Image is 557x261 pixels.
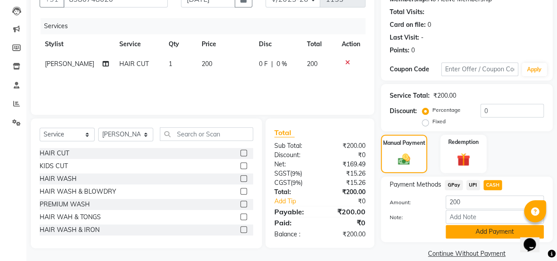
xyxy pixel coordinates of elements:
[268,178,320,187] div: ( )
[274,169,290,177] span: SGST
[268,141,320,151] div: Sub Total:
[448,138,479,146] label: Redemption
[446,210,544,224] input: Add Note
[119,60,149,68] span: HAIR CUT
[40,162,68,171] div: KIDS CUT
[40,34,114,54] th: Stylist
[45,60,94,68] span: [PERSON_NAME]
[320,141,372,151] div: ₹200.00
[301,34,336,54] th: Total
[336,34,365,54] th: Action
[268,197,328,206] a: Add Tip
[268,151,320,160] div: Discount:
[292,179,301,186] span: 9%
[445,180,463,190] span: GPay
[114,34,163,54] th: Service
[320,217,372,228] div: ₹0
[432,106,461,114] label: Percentage
[274,179,291,187] span: CGST
[320,230,372,239] div: ₹200.00
[522,63,547,76] button: Apply
[453,151,474,168] img: _gift.svg
[446,225,544,239] button: Add Payment
[40,187,116,196] div: HAIR WASH & BLOWDRY
[292,170,300,177] span: 9%
[268,169,320,178] div: ( )
[40,200,90,209] div: PREMIUM WASH
[411,46,415,55] div: 0
[441,62,518,76] input: Enter Offer / Coupon Code
[383,213,439,221] label: Note:
[40,213,101,222] div: HAIR WAH & TONGS
[40,149,69,158] div: HAIR CUT
[277,59,287,69] span: 0 %
[274,128,295,137] span: Total
[320,206,372,217] div: ₹200.00
[390,33,419,42] div: Last Visit:
[320,160,372,169] div: ₹169.49
[271,59,273,69] span: |
[432,118,446,125] label: Fixed
[446,195,544,209] input: Amount
[433,91,456,100] div: ₹200.00
[328,197,372,206] div: ₹0
[160,127,253,141] input: Search or Scan
[421,33,424,42] div: -
[383,199,439,206] label: Amount:
[41,18,372,34] div: Services
[268,217,320,228] div: Paid:
[390,180,441,189] span: Payment Methods
[259,59,268,69] span: 0 F
[40,225,100,235] div: HAIR WASH & IRON
[306,60,317,68] span: 200
[196,34,254,54] th: Price
[390,46,409,55] div: Points:
[383,139,425,147] label: Manual Payment
[320,187,372,197] div: ₹200.00
[320,151,372,160] div: ₹0
[390,91,430,100] div: Service Total:
[169,60,172,68] span: 1
[163,34,196,54] th: Qty
[268,187,320,197] div: Total:
[254,34,301,54] th: Disc
[383,249,551,258] a: Continue Without Payment
[466,180,480,190] span: UPI
[320,169,372,178] div: ₹15.26
[268,206,320,217] div: Payable:
[390,65,441,74] div: Coupon Code
[268,230,320,239] div: Balance :
[483,180,502,190] span: CASH
[202,60,212,68] span: 200
[394,152,414,166] img: _cash.svg
[520,226,548,252] iframe: chat widget
[390,107,417,116] div: Discount:
[268,160,320,169] div: Net:
[320,178,372,187] div: ₹15.26
[428,20,431,29] div: 0
[390,20,426,29] div: Card on file:
[390,7,424,17] div: Total Visits:
[40,174,77,184] div: HAIR WASH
